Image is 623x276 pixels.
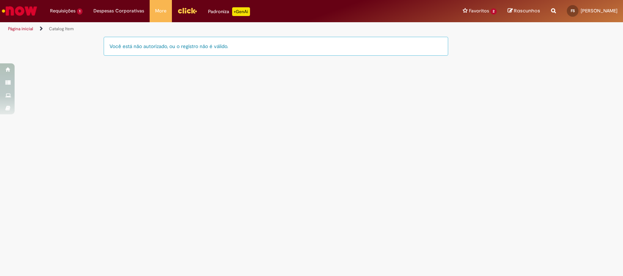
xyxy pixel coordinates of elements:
[571,8,575,13] span: FS
[8,26,33,32] a: Página inicial
[469,7,489,15] span: Favoritos
[491,8,497,15] span: 2
[50,7,76,15] span: Requisições
[177,5,197,16] img: click_logo_yellow_360x200.png
[581,8,618,14] span: [PERSON_NAME]
[208,7,250,16] div: Padroniza
[49,26,74,32] a: Catalog Item
[104,37,449,56] div: Você está não autorizado, ou o registro não é válido.
[514,7,540,14] span: Rascunhos
[93,7,144,15] span: Despesas Corporativas
[508,8,540,15] a: Rascunhos
[155,7,166,15] span: More
[5,22,410,36] ul: Trilhas de página
[232,7,250,16] p: +GenAi
[1,4,38,18] img: ServiceNow
[77,8,82,15] span: 1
